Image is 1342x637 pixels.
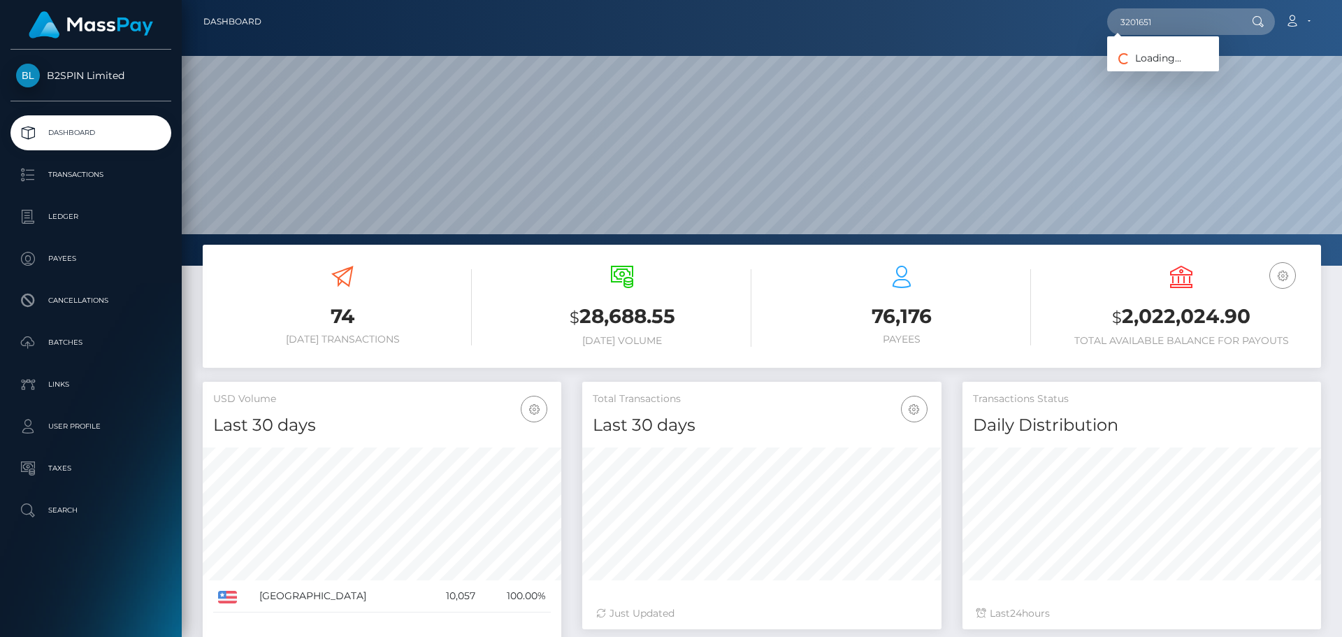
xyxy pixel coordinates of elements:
[203,7,261,36] a: Dashboard
[16,164,166,185] p: Transactions
[10,199,171,234] a: Ledger
[213,392,551,406] h5: USD Volume
[254,580,424,613] td: [GEOGRAPHIC_DATA]
[1052,303,1311,331] h3: 2,022,024.90
[772,334,1031,345] h6: Payees
[16,248,166,269] p: Payees
[218,591,237,603] img: US.png
[1052,335,1311,347] h6: Total Available Balance for Payouts
[480,580,551,613] td: 100.00%
[10,69,171,82] span: B2SPIN Limited
[16,64,40,87] img: B2SPIN Limited
[10,451,171,486] a: Taxes
[570,308,579,327] small: $
[424,580,480,613] td: 10,057
[1010,607,1022,620] span: 24
[10,241,171,276] a: Payees
[973,392,1311,406] h5: Transactions Status
[1112,308,1122,327] small: $
[772,303,1031,330] h3: 76,176
[1107,8,1239,35] input: Search...
[596,606,927,621] div: Just Updated
[16,416,166,437] p: User Profile
[1107,52,1181,64] span: Loading...
[213,303,472,330] h3: 74
[593,413,930,438] h4: Last 30 days
[16,332,166,353] p: Batches
[10,283,171,318] a: Cancellations
[593,392,930,406] h5: Total Transactions
[493,335,751,347] h6: [DATE] Volume
[976,606,1307,621] div: Last hours
[973,413,1311,438] h4: Daily Distribution
[213,413,551,438] h4: Last 30 days
[213,334,472,345] h6: [DATE] Transactions
[16,374,166,395] p: Links
[10,115,171,150] a: Dashboard
[16,206,166,227] p: Ledger
[29,11,153,38] img: MassPay Logo
[10,367,171,402] a: Links
[493,303,751,331] h3: 28,688.55
[10,157,171,192] a: Transactions
[16,458,166,479] p: Taxes
[10,325,171,360] a: Batches
[16,122,166,143] p: Dashboard
[10,493,171,528] a: Search
[16,290,166,311] p: Cancellations
[10,409,171,444] a: User Profile
[16,500,166,521] p: Search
